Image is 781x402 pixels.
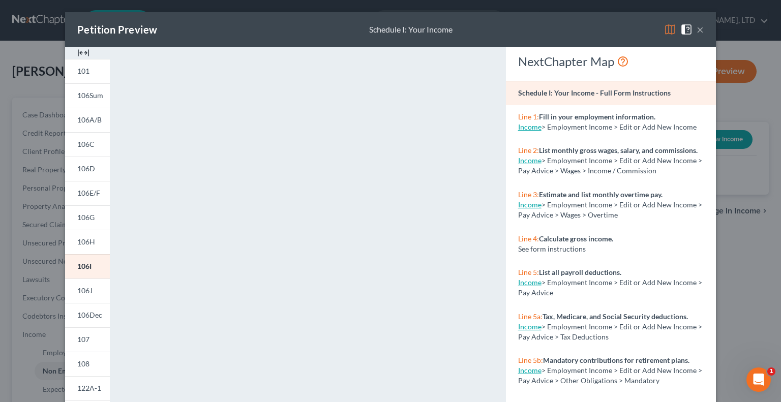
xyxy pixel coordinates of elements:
a: 106C [65,132,110,157]
a: 108 [65,352,110,376]
span: 106A/B [77,115,102,124]
span: > Employment Income > Edit or Add New Income > Pay Advice [518,278,702,297]
span: 107 [77,335,89,344]
iframe: Intercom live chat [746,367,771,392]
span: > Employment Income > Edit or Add New Income > Pay Advice > Wages > Overtime [518,200,702,219]
span: 106J [77,286,93,295]
span: Line 3: [518,190,539,199]
a: 122A-1 [65,376,110,400]
span: Line 2: [518,146,539,154]
a: Income [518,322,542,331]
button: × [697,23,704,36]
img: expand-e0f6d898513216a626fdd78e52531dac95497ffd26381d4c15ee2fc46db09dca.svg [77,47,89,59]
span: 1 [767,367,775,376]
strong: List monthly gross wages, salary, and commissions. [539,146,698,154]
span: 108 [77,359,89,368]
strong: List all payroll deductions. [539,268,621,276]
a: 106Sum [65,83,110,108]
a: Income [518,366,542,375]
div: Schedule I: Your Income [369,24,453,36]
a: 106Dec [65,303,110,327]
span: Line 4: [518,234,539,243]
a: Income [518,122,542,131]
span: 106Sum [77,91,103,100]
a: 107 [65,327,110,352]
span: Line 5b: [518,356,543,364]
a: Income [518,156,542,165]
a: Income [518,278,542,287]
span: > Employment Income > Edit or Add New Income > Pay Advice > Other Obligations > Mandatory [518,366,702,385]
a: 106I [65,254,110,279]
img: help-close-5ba153eb36485ed6c1ea00a893f15db1cb9b99d6cae46e1a8edb6c62d00a1a76.svg [680,23,693,36]
span: Line 5a: [518,312,543,321]
strong: Tax, Medicare, and Social Security deductions. [543,312,688,321]
span: 101 [77,67,89,75]
span: Line 1: [518,112,539,121]
a: 106E/F [65,181,110,205]
div: NextChapter Map [518,53,704,70]
span: 106Dec [77,311,102,319]
strong: Calculate gross income. [539,234,613,243]
span: > Employment Income > Edit or Add New Income > Pay Advice > Tax Deductions [518,322,702,341]
span: See form instructions [518,244,586,253]
a: Income [518,200,542,209]
span: 106E/F [77,189,100,197]
strong: Estimate and list monthly overtime pay. [539,190,663,199]
div: Petition Preview [77,22,157,37]
a: 106D [65,157,110,181]
img: map-eea8200ae884c6f1103ae1953ef3d486a96c86aabb227e865a55264e3737af1f.svg [664,23,676,36]
span: > Employment Income > Edit or Add New Income > Pay Advice > Wages > Income / Commission [518,156,702,175]
a: 106H [65,230,110,254]
span: 106H [77,237,95,246]
span: 122A-1 [77,384,101,392]
span: 106D [77,164,95,173]
span: 106C [77,140,95,148]
strong: Fill in your employment information. [539,112,655,121]
span: > Employment Income > Edit or Add New Income [542,122,697,131]
strong: Mandatory contributions for retirement plans. [543,356,689,364]
a: 101 [65,59,110,83]
span: 106I [77,262,92,270]
a: 106G [65,205,110,230]
span: 106G [77,213,95,222]
strong: Schedule I: Your Income - Full Form Instructions [518,88,671,97]
a: 106J [65,279,110,303]
span: Line 5: [518,268,539,276]
a: 106A/B [65,108,110,132]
